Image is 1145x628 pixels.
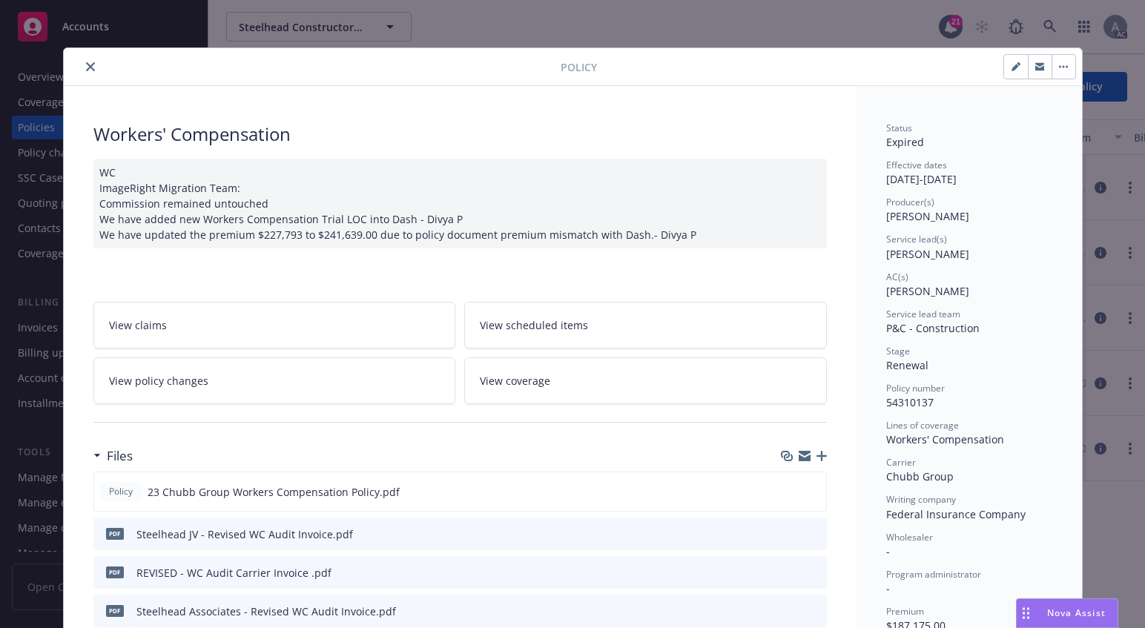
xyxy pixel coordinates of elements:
button: preview file [808,604,821,619]
span: [PERSON_NAME] [886,247,969,261]
a: View coverage [464,357,827,404]
span: Effective dates [886,159,947,171]
button: download file [783,484,795,500]
span: [PERSON_NAME] [886,284,969,298]
div: Steelhead JV - Revised WC Audit Invoice.pdf [136,526,353,542]
span: pdf [106,566,124,578]
span: View coverage [480,373,550,389]
span: AC(s) [886,271,908,283]
div: Drag to move [1017,599,1035,627]
span: Producer(s) [886,196,934,208]
span: Service lead team [886,308,960,320]
button: close [82,58,99,76]
span: P&C - Construction [886,321,980,335]
span: pdf [106,605,124,616]
span: Chubb Group [886,469,954,483]
span: View scheduled items [480,317,588,333]
span: Status [886,122,912,134]
span: Expired [886,135,924,149]
span: Lines of coverage [886,419,959,432]
span: pdf [106,528,124,539]
span: Policy [561,59,597,75]
span: 23 Chubb Group Workers Compensation Policy.pdf [148,484,400,500]
span: View policy changes [109,373,208,389]
a: View claims [93,302,456,348]
span: [PERSON_NAME] [886,209,969,223]
span: Premium [886,605,924,618]
span: Service lead(s) [886,233,947,245]
button: download file [784,565,796,581]
span: Carrier [886,456,916,469]
div: Workers' Compensation [93,122,827,147]
span: Stage [886,345,910,357]
button: download file [784,604,796,619]
div: [DATE] - [DATE] [886,159,1052,187]
div: Files [93,446,133,466]
span: Program administrator [886,568,981,581]
button: download file [784,526,796,542]
span: Wholesaler [886,531,933,543]
span: Policy number [886,382,945,394]
button: preview file [807,484,820,500]
button: Nova Assist [1016,598,1118,628]
span: Workers' Compensation [886,432,1004,446]
button: preview file [808,565,821,581]
div: WC ImageRight Migration Team: Commission remained untouched We have added new Workers Compensatio... [93,159,827,248]
span: Policy [106,485,136,498]
span: Federal Insurance Company [886,507,1026,521]
span: - [886,544,890,558]
button: preview file [808,526,821,542]
span: View claims [109,317,167,333]
span: 54310137 [886,395,934,409]
span: Nova Assist [1047,606,1106,619]
div: Steelhead Associates - Revised WC Audit Invoice.pdf [136,604,396,619]
a: View policy changes [93,357,456,404]
h3: Files [107,446,133,466]
span: Renewal [886,358,928,372]
span: - [886,581,890,595]
span: Writing company [886,493,956,506]
div: REVISED - WC Audit Carrier Invoice .pdf [136,565,331,581]
a: View scheduled items [464,302,827,348]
